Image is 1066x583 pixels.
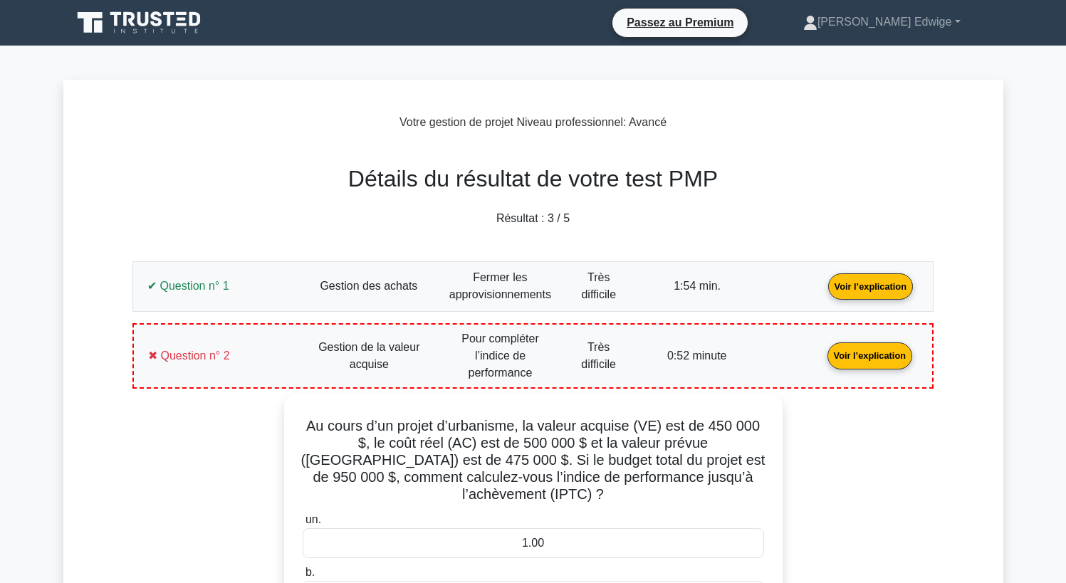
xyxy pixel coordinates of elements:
[817,16,952,28] font: [PERSON_NAME] Edwige
[305,566,315,578] span: b.
[822,349,918,361] a: Voir l’explication
[305,513,321,525] span: un.
[303,528,764,558] div: 1.00
[124,165,942,192] h2: Détails du résultat de votre test PMP
[618,14,742,31] a: Passez au Premium
[301,417,765,503] h5: Au cours d’un projet d’urbanisme, la valeur acquise (VE) est de 450 000 $, le coût réel (AC) est ...
[399,116,623,128] span: Votre gestion de projet Niveau professionnel
[399,116,667,128] font: : Avancé
[496,212,570,224] font: Résultat : 3 / 5
[769,8,995,36] a: [PERSON_NAME] Edwige
[822,280,919,292] a: Voir l’explication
